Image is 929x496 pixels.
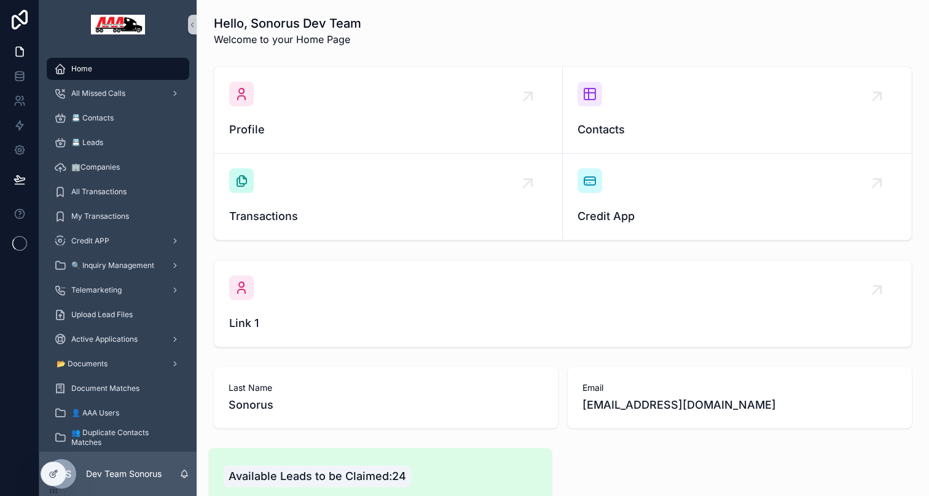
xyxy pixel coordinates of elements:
span: Sonorus [229,396,543,414]
a: 📇 Leads [47,132,189,154]
a: 🔍 Inquiry Management [47,254,189,277]
div: scrollable content [39,49,197,452]
a: 👥 Duplicate Contacts Matches [47,427,189,449]
span: 🔍 Inquiry Management [71,261,154,270]
span: Profile [229,121,547,138]
span: Last Name [229,382,543,394]
span: All Transactions [71,187,127,197]
a: 🏢Companies [47,156,189,178]
span: Transactions [229,208,547,225]
a: My Transactions [47,205,189,227]
span: Document Matches [71,384,139,393]
h1: Hello, Sonorus Dev Team [214,15,361,32]
span: 📇 Contacts [71,113,114,123]
a: Credit APP [47,230,189,252]
a: Telemarketing [47,279,189,301]
span: Credit App [578,208,896,225]
span: My Transactions [71,211,129,221]
a: All Missed Calls [47,82,189,104]
p: Dev Team Sonorus [86,468,162,480]
span: Telemarketing [71,285,122,295]
a: 📇 Contacts [47,107,189,129]
span: Email [582,382,897,394]
span: [EMAIL_ADDRESS][DOMAIN_NAME] [582,396,897,414]
a: Profile [214,67,563,154]
a: Home [47,58,189,80]
span: 👥 Duplicate Contacts Matches [71,428,177,447]
span: Upload Lead Files [71,310,133,320]
a: 📂 Documents [47,353,189,375]
a: Credit App [563,154,911,240]
a: Upload Lead Files [47,304,189,326]
span: 📂 Documents [57,359,108,369]
a: All Transactions [47,181,189,203]
img: App logo [91,15,145,34]
span: Home [71,64,92,74]
a: Document Matches [47,377,189,400]
span: Welcome to your Home Page [214,32,361,47]
span: Active Applications [71,334,138,344]
a: Transactions [214,154,563,240]
span: Link 1 [229,315,896,332]
a: Active Applications [47,328,189,350]
span: 🏢Companies [71,162,120,172]
span: Contacts [578,121,896,138]
span: Credit APP [71,236,109,246]
span: All Missed Calls [71,89,125,98]
span: Available Leads to be Claimed:24 [229,468,406,485]
span: 👤 AAA Users [71,408,119,418]
a: Link 1 [214,261,911,347]
a: 👤 AAA Users [47,402,189,424]
span: 📇 Leads [71,138,103,148]
a: Contacts [563,67,911,154]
